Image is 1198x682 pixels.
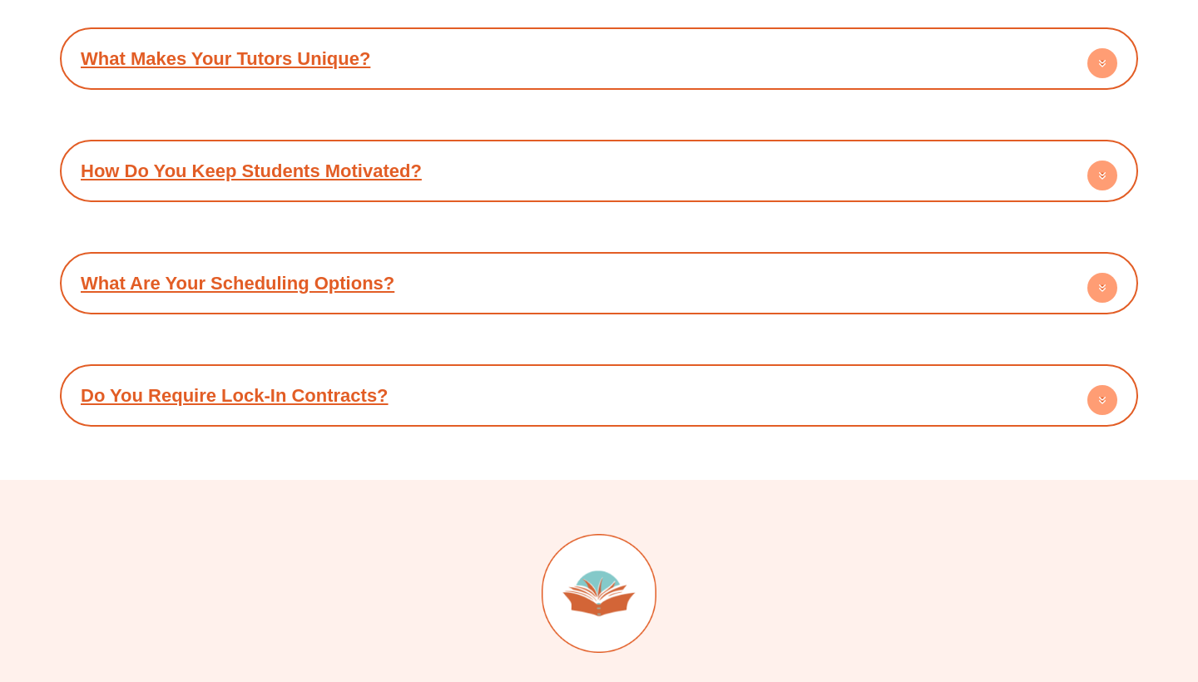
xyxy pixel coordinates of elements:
a: What Makes Your Tutors Unique? [81,48,370,69]
a: Do You Require Lock-In Contracts? [81,385,389,406]
div: What Are Your Scheduling Options? [68,260,1130,306]
a: What Are Your Scheduling Options? [81,273,394,294]
iframe: Chat Widget [913,494,1198,682]
div: How Do You Keep Students Motivated? [68,148,1130,194]
div: What Makes Your Tutors Unique? [68,36,1130,82]
div: Do You Require Lock-In Contracts? [68,373,1130,418]
a: How Do You Keep Students Motivated? [81,161,422,181]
